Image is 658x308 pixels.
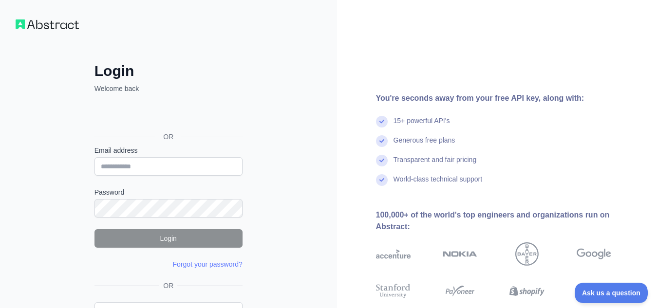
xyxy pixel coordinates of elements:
img: google [577,242,611,266]
img: Workflow [16,19,79,29]
img: stanford university [376,282,411,300]
iframe: Toggle Customer Support [575,283,648,303]
p: Welcome back [94,84,243,93]
img: airbnb [577,282,611,300]
img: check mark [376,116,388,127]
img: accenture [376,242,411,266]
span: OR [159,281,177,290]
img: check mark [376,174,388,186]
img: check mark [376,155,388,166]
div: 100,000+ of the world's top engineers and organizations run on Abstract: [376,209,643,233]
div: Transparent and fair pricing [394,155,477,174]
button: Login [94,229,243,248]
img: nokia [443,242,477,266]
a: Forgot your password? [173,260,243,268]
img: bayer [515,242,539,266]
div: You're seconds away from your free API key, along with: [376,92,643,104]
h2: Login [94,62,243,80]
label: Password [94,187,243,197]
div: Generous free plans [394,135,455,155]
img: shopify [509,282,544,300]
label: Email address [94,145,243,155]
div: 15+ powerful API's [394,116,450,135]
img: check mark [376,135,388,147]
div: World-class technical support [394,174,483,194]
img: payoneer [443,282,477,300]
iframe: Sign in with Google Button [90,104,245,126]
span: OR [155,132,181,142]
